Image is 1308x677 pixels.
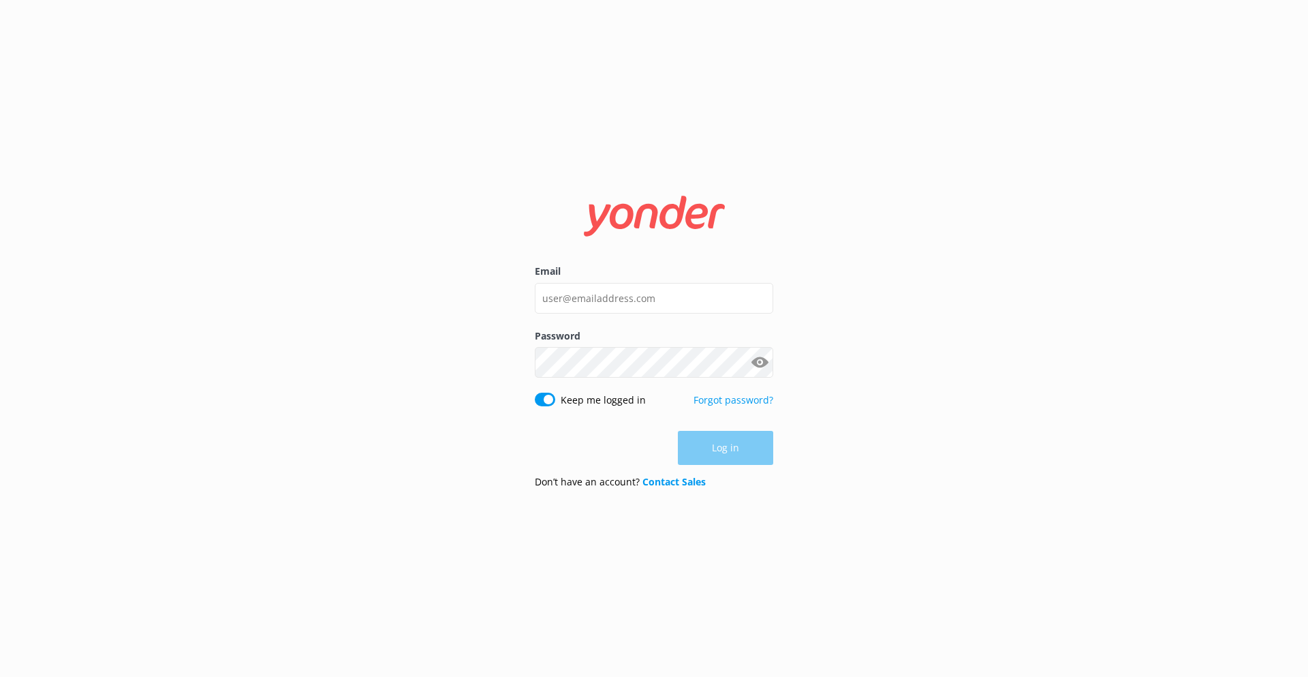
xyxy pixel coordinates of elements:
[535,329,773,344] label: Password
[535,283,773,314] input: user@emailaddress.com
[535,475,706,490] p: Don’t have an account?
[535,264,773,279] label: Email
[642,475,706,488] a: Contact Sales
[746,349,773,376] button: Show password
[561,393,646,408] label: Keep me logged in
[694,393,773,406] a: Forgot password?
